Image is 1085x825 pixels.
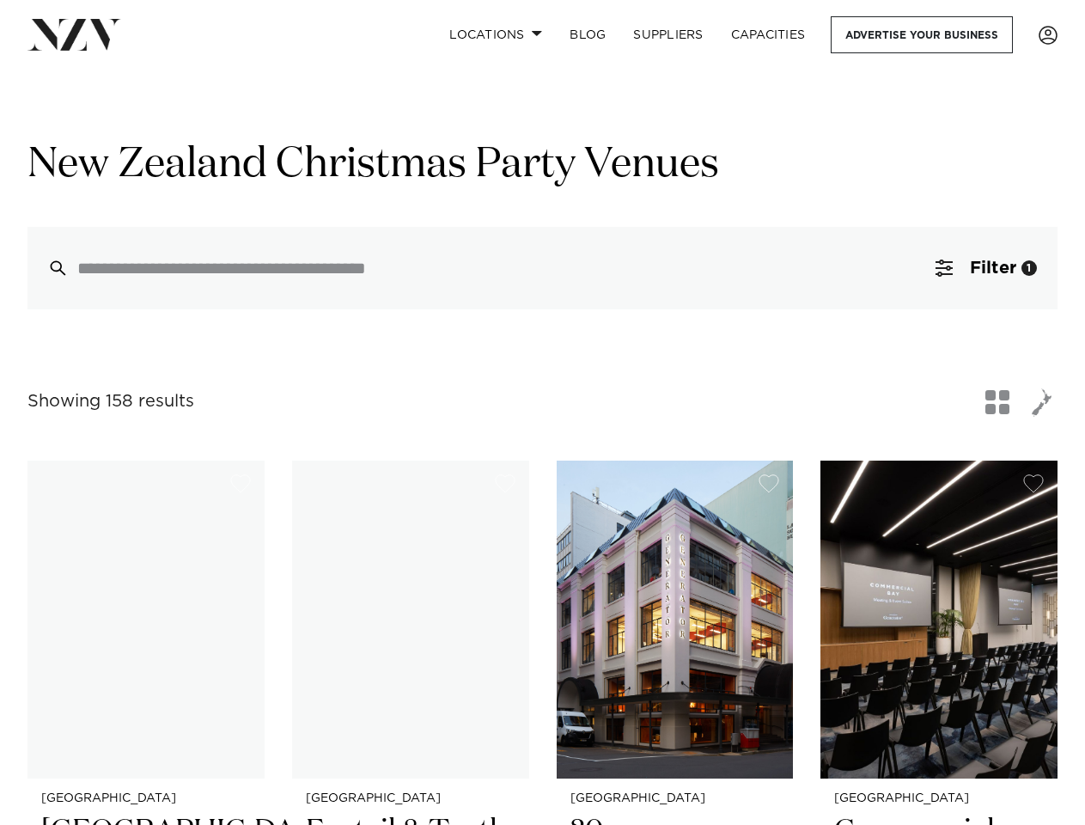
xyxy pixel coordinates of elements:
a: Locations [436,16,556,53]
a: SUPPLIERS [619,16,716,53]
img: nzv-logo.png [27,19,121,50]
span: Filter [970,260,1016,277]
button: Filter1 [915,227,1058,309]
a: Capacities [717,16,820,53]
a: BLOG [556,16,619,53]
a: Advertise your business [831,16,1013,53]
div: Showing 158 results [27,388,194,415]
small: [GEOGRAPHIC_DATA] [41,792,251,805]
small: [GEOGRAPHIC_DATA] [834,792,1044,805]
small: [GEOGRAPHIC_DATA] [306,792,515,805]
small: [GEOGRAPHIC_DATA] [570,792,780,805]
div: 1 [1021,260,1037,276]
h1: New Zealand Christmas Party Venues [27,138,1058,192]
